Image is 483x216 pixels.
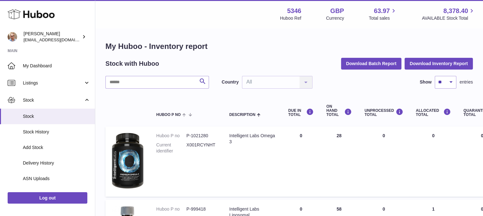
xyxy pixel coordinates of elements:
[409,126,457,197] td: 0
[112,133,144,189] img: product image
[156,142,186,154] dt: Current identifier
[23,129,90,135] span: Stock History
[23,113,90,119] span: Stock
[23,145,90,151] span: Add Stock
[405,58,473,69] button: Download Inventory Report
[23,160,90,166] span: Delivery History
[23,97,84,103] span: Stock
[369,7,397,21] a: 63.97 Total sales
[443,7,468,15] span: 8,378.40
[420,79,432,85] label: Show
[186,133,217,139] dd: P-1021280
[229,133,276,145] div: Intelligent Labs Omega 3
[288,108,314,117] div: DUE IN TOTAL
[23,80,84,86] span: Listings
[374,7,390,15] span: 63.97
[460,79,473,85] span: entries
[282,126,320,197] td: 0
[156,113,181,117] span: Huboo P no
[8,192,87,204] a: Log out
[23,176,90,182] span: ASN Uploads
[365,108,403,117] div: UNPROCESSED Total
[341,58,402,69] button: Download Batch Report
[186,142,217,154] dd: X001RCYNHT
[105,41,473,51] h1: My Huboo - Inventory report
[369,15,397,21] span: Total sales
[186,206,217,212] dd: P-999418
[105,59,159,68] h2: Stock with Huboo
[358,126,410,197] td: 0
[416,108,451,117] div: ALLOCATED Total
[156,133,186,139] dt: Huboo P no
[326,15,344,21] div: Currency
[287,7,301,15] strong: 5346
[222,79,239,85] label: Country
[23,63,90,69] span: My Dashboard
[326,105,352,117] div: ON HAND Total
[330,7,344,15] strong: GBP
[320,126,358,197] td: 28
[229,113,255,117] span: Description
[8,32,17,42] img: support@radoneltd.co.uk
[280,15,301,21] div: Huboo Ref
[23,31,81,43] div: [PERSON_NAME]
[422,7,475,21] a: 8,378.40 AVAILABLE Stock Total
[23,37,93,42] span: [EMAIL_ADDRESS][DOMAIN_NAME]
[422,15,475,21] span: AVAILABLE Stock Total
[156,206,186,212] dt: Huboo P no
